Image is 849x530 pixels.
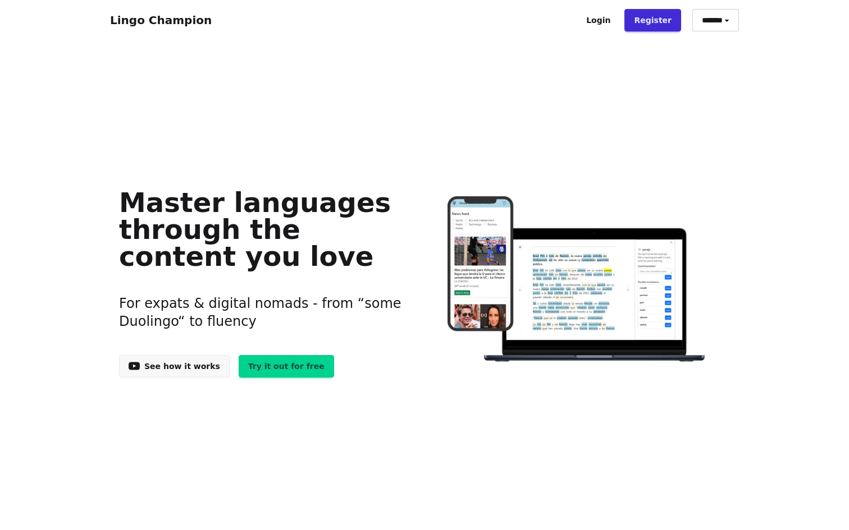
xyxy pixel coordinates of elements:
[119,189,407,270] h1: Master languages through the content you love
[624,9,681,31] a: Register
[110,13,212,27] a: Lingo Champion
[119,355,230,377] a: See how it works
[577,9,620,31] a: Login
[239,355,334,377] a: Try it out for free
[119,281,407,344] h3: For expats & digital nomads - from “some Duolingo“ to fluency
[425,196,730,364] img: Learn languages online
